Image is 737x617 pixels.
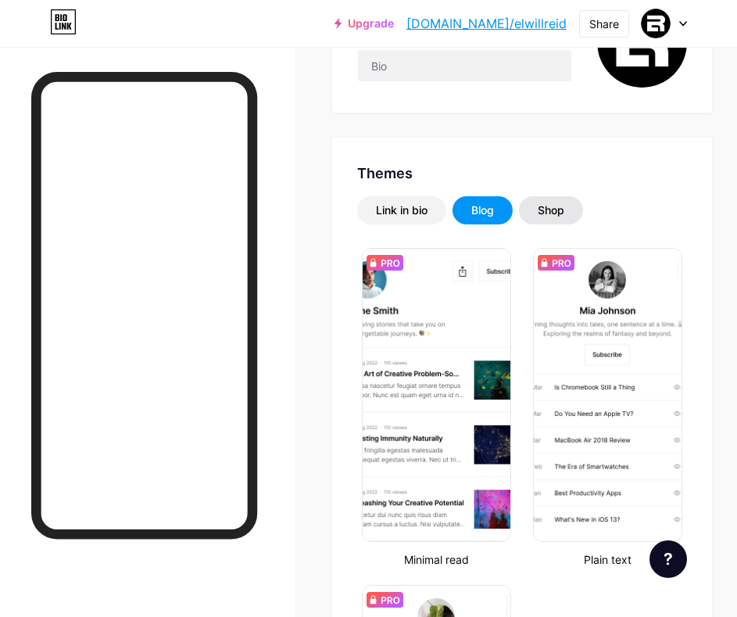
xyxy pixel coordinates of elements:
div: Blog [471,203,494,218]
img: elwillreid [641,9,671,38]
div: Plain text [528,551,687,568]
div: Themes [357,163,687,184]
div: Shop [538,203,564,218]
a: Upgrade [335,17,394,30]
a: [DOMAIN_NAME]/elwillreid [406,14,567,33]
div: Minimal read [357,551,516,568]
div: Share [589,16,619,32]
img: minimal.png [363,249,510,541]
div: Link in bio [376,203,428,218]
img: plain_text.png [534,249,682,541]
input: Bio [358,50,571,81]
